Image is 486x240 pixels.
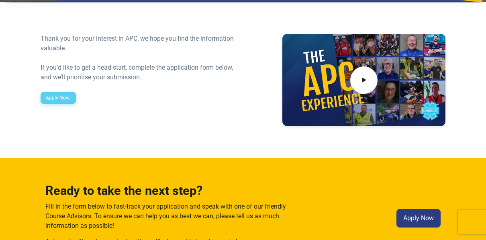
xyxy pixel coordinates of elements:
a: Apply Now! [41,92,76,104]
h3: Ready to take the next step? [45,184,306,199]
div: If you’d like to get a head start, complete the application form below, and we’ll prioritise your... [41,63,238,82]
div: Thank you for your interest in APC, we hope you find the information valuable. [41,34,238,53]
a: Apply Now [396,209,441,228]
p: Fill in the form below to fast-track your application and speak with one of our friendly Course A... [45,202,306,231]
